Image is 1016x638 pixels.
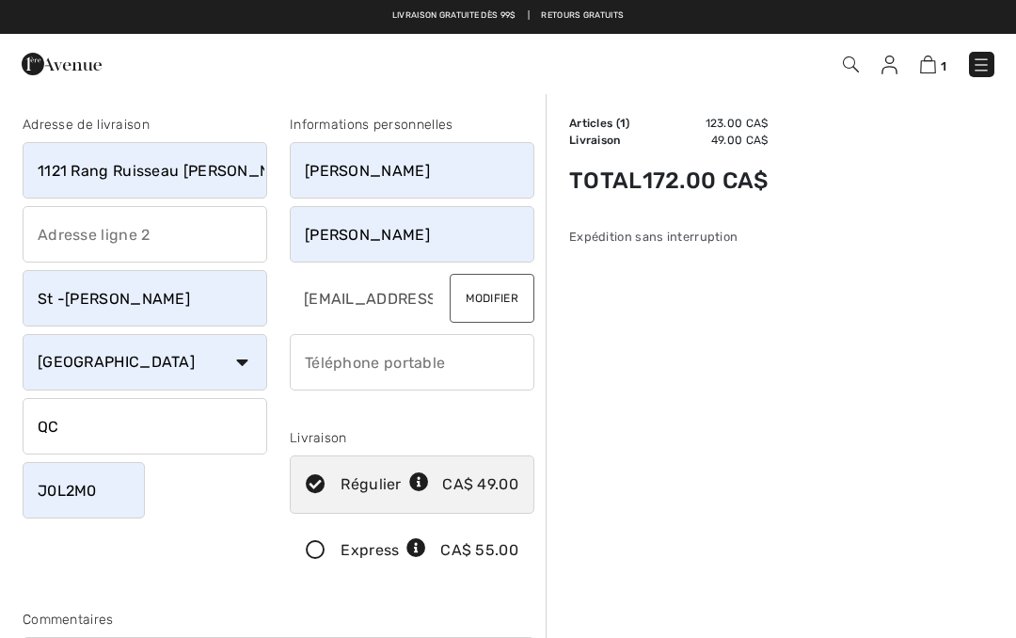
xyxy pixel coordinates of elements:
a: Livraison gratuite dès 99$ [392,9,516,23]
img: 1ère Avenue [22,45,102,83]
input: Prénom [290,142,534,199]
div: Express [341,539,426,562]
button: Modifier [450,274,534,323]
div: Régulier [341,473,429,496]
div: Livraison [290,428,534,448]
td: Livraison [569,132,643,149]
input: Courriel [290,270,435,327]
div: Expédition sans interruption [569,228,769,246]
span: | [528,9,530,23]
span: 1 [620,117,626,130]
a: 1 [920,53,946,75]
input: Téléphone portable [290,334,534,391]
div: CA$ 49.00 [442,473,518,496]
input: Ville [23,270,267,327]
input: Code Postal [23,462,145,518]
span: 1 [941,59,946,73]
div: CA$ 55.00 [440,539,518,562]
img: Recherche [843,56,859,72]
input: Adresse ligne 1 [23,142,267,199]
td: Articles ( ) [569,115,643,132]
a: Retours gratuits [541,9,624,23]
input: Nom de famille [290,206,534,263]
td: Total [569,149,643,213]
img: Mes infos [881,56,897,74]
input: État/Province [23,398,267,455]
div: Commentaires [23,610,534,630]
a: 1ère Avenue [22,54,102,72]
td: 172.00 CA$ [643,149,769,213]
td: 123.00 CA$ [643,115,769,132]
div: Adresse de livraison [23,115,267,135]
div: Informations personnelles [290,115,534,135]
img: Menu [972,56,991,74]
input: Adresse ligne 2 [23,206,267,263]
td: 49.00 CA$ [643,132,769,149]
img: Panier d'achat [920,56,936,73]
